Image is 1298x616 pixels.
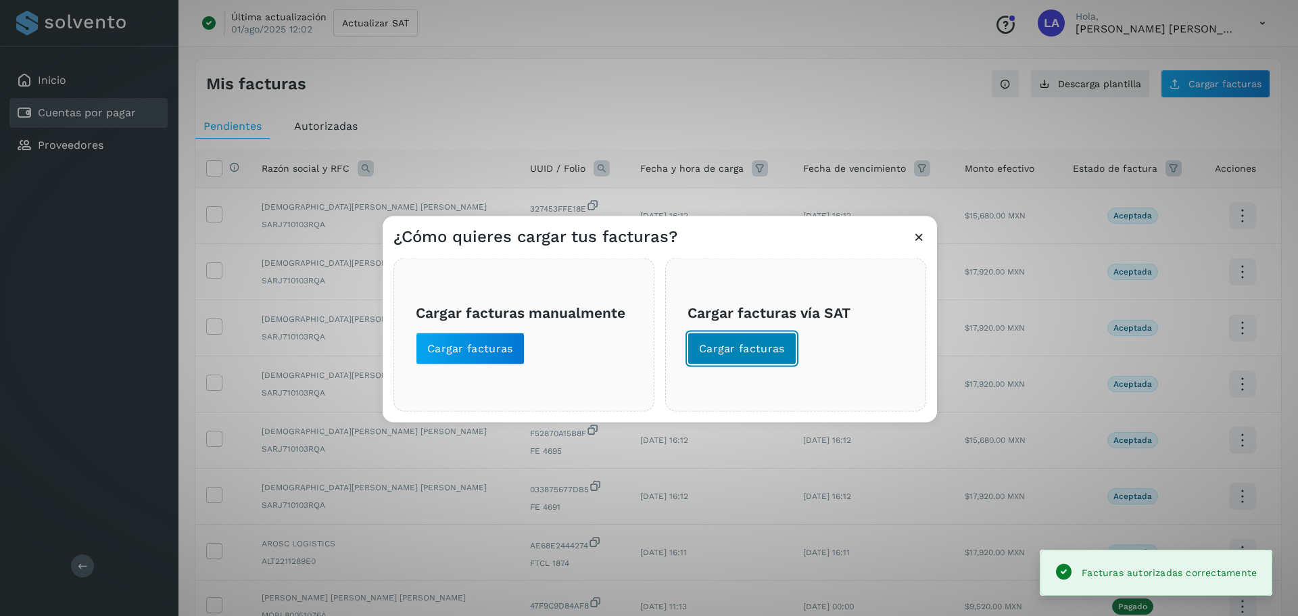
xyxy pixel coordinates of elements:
[427,341,513,356] span: Cargar facturas
[688,304,904,321] h3: Cargar facturas vía SAT
[699,341,785,356] span: Cargar facturas
[416,332,525,364] button: Cargar facturas
[688,332,796,364] button: Cargar facturas
[416,304,632,321] h3: Cargar facturas manualmente
[1082,567,1257,578] span: Facturas autorizadas correctamente
[393,227,677,246] h3: ¿Cómo quieres cargar tus facturas?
